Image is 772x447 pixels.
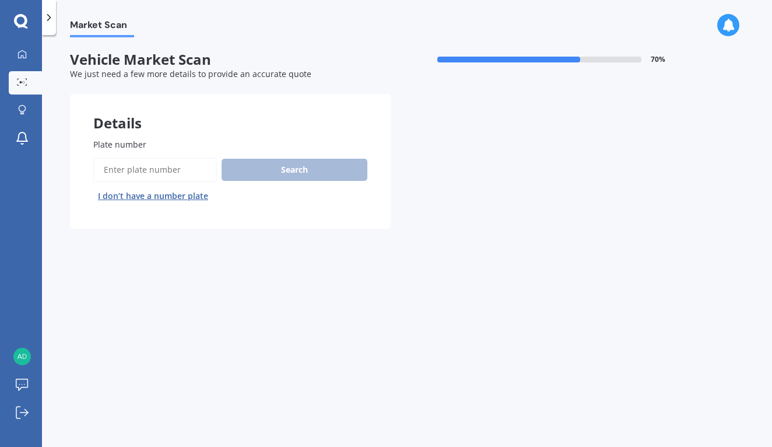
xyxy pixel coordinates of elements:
span: 70 % [651,55,665,64]
span: We just need a few more details to provide an accurate quote [70,68,311,79]
span: Market Scan [70,19,134,35]
img: c620e017a8f49f6f616bf78f11bb2e7b [13,348,31,365]
input: Enter plate number [93,158,217,182]
div: Details [70,94,391,129]
button: I don’t have a number plate [93,187,213,205]
span: Vehicle Market Scan [70,51,391,68]
span: Plate number [93,139,146,150]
